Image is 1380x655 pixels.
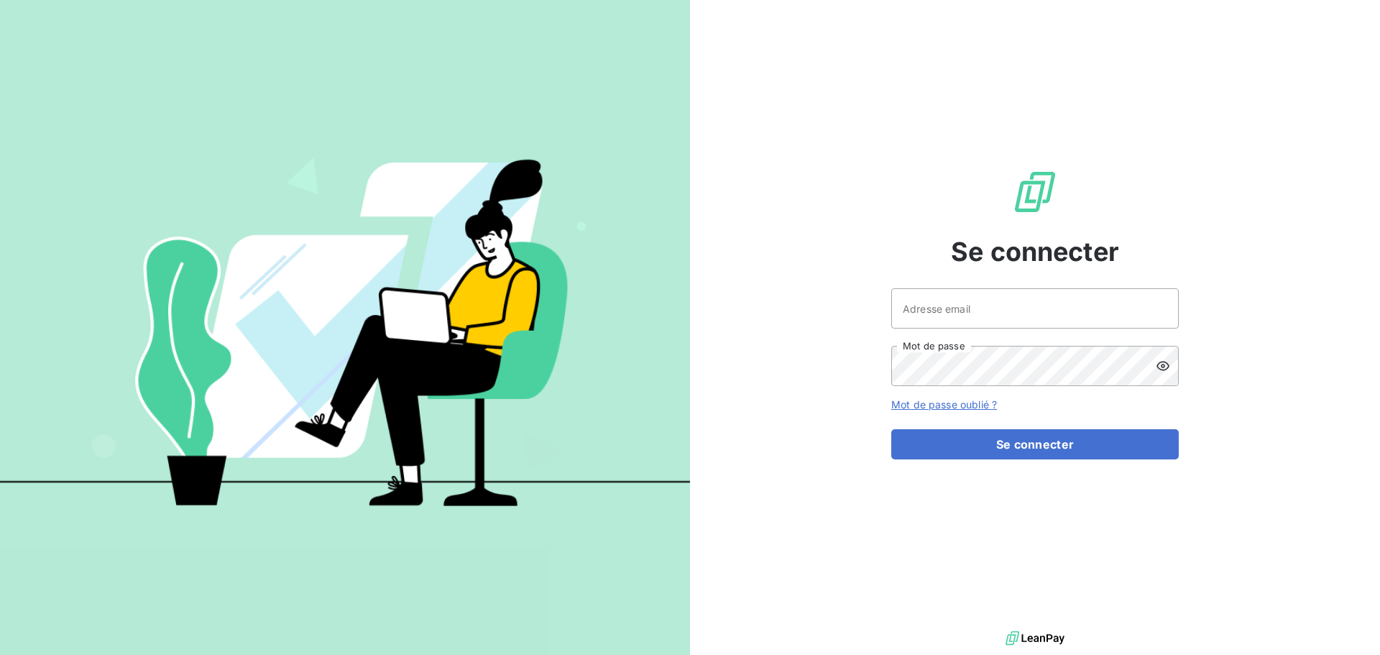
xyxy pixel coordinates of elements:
input: placeholder [891,288,1179,329]
a: Mot de passe oublié ? [891,398,997,411]
img: Logo LeanPay [1012,169,1058,215]
img: logo [1006,628,1064,649]
button: Se connecter [891,429,1179,459]
span: Se connecter [951,232,1119,271]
